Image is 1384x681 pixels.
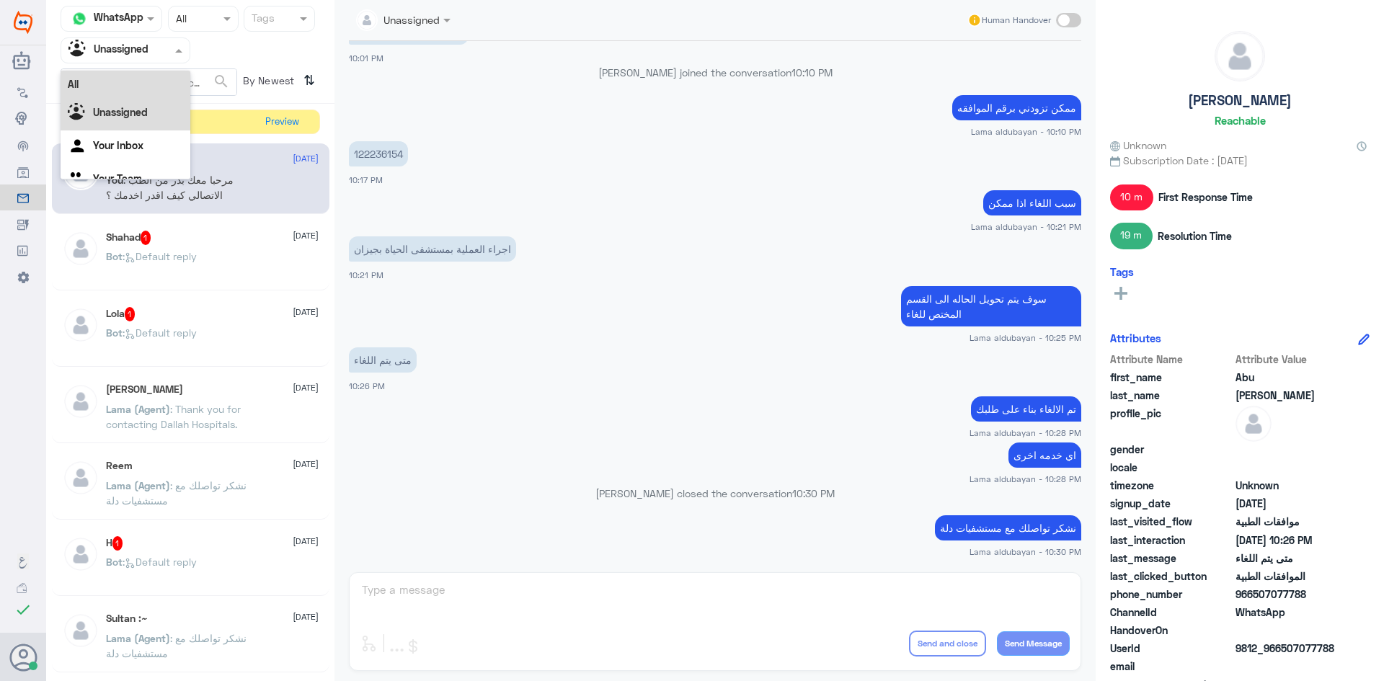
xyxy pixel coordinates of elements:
span: [DATE] [293,152,319,165]
span: الموافقات الطبية [1236,569,1340,584]
span: Human Handover [982,14,1051,27]
span: null [1236,442,1340,457]
span: [DATE] [293,381,319,394]
span: Lama (Agent) [106,479,170,491]
span: last_message [1110,551,1233,566]
img: Widebot Logo [14,11,32,34]
span: Resolution Time [1158,228,1232,244]
span: [DATE] [293,535,319,548]
span: 966507077788 [1236,587,1340,602]
span: gender [1110,442,1233,457]
span: null [1236,659,1340,674]
h5: H [106,536,123,551]
span: Attribute Name [1110,352,1233,367]
i: check [14,601,32,618]
p: 14/9/2025, 10:17 PM [349,141,408,166]
span: Lama aldubayan - 10:21 PM [971,221,1081,233]
span: By Newest [237,68,298,97]
span: [DATE] [293,610,319,623]
span: 1 [112,536,123,551]
span: 10:10 PM [791,66,833,79]
span: 19 m [1110,223,1153,249]
span: profile_pic [1110,406,1233,439]
span: UserId [1110,641,1233,656]
button: Preview [259,110,305,134]
p: 14/9/2025, 10:10 PM [952,95,1081,120]
span: : Default reply [123,250,197,262]
h5: Mohammed Khaleel [106,383,183,396]
span: last_name [1110,388,1233,403]
span: email [1110,659,1233,674]
span: : Default reply [123,556,197,568]
span: Lama aldubayan - 10:30 PM [970,546,1081,558]
img: defaultAdmin.png [63,536,99,572]
span: متى يتم اللغاء [1236,551,1340,566]
span: : مرحبا معك بدر من الطب الاتصالي كيف اقدر اخدمك ؟ [106,174,234,201]
span: 10:17 PM [349,175,383,184]
span: Subscription Date : [DATE] [1110,153,1370,168]
span: Lama aldubayan - 10:25 PM [970,331,1081,344]
span: Lama (Agent) [106,632,170,644]
span: 10 m [1110,184,1153,210]
span: 10:21 PM [349,270,383,280]
span: last_clicked_button [1110,569,1233,584]
span: HandoverOn [1110,623,1233,638]
span: 10:26 PM [349,381,385,391]
span: Unknown [1236,478,1340,493]
b: Your Team [93,172,142,184]
img: whatsapp.png [68,8,90,30]
span: 1 [141,231,151,245]
span: 1 [125,307,136,321]
h5: Reem [106,460,133,472]
span: Bot [106,250,123,262]
span: search [213,73,230,90]
span: signup_date [1110,496,1233,511]
button: search [213,70,230,94]
span: Bot [106,326,123,339]
span: Yazan [1236,388,1340,403]
span: [DATE] [293,458,319,471]
p: 14/9/2025, 10:21 PM [349,236,516,262]
p: 14/9/2025, 10:26 PM [349,347,417,373]
h5: Shahad [106,231,151,245]
img: defaultAdmin.png [63,383,99,419]
img: defaultAdmin.png [63,307,99,343]
p: [PERSON_NAME] joined the conversation [349,65,1081,80]
img: defaultAdmin.png [63,613,99,649]
span: last_interaction [1110,533,1233,548]
span: 2 [1236,605,1340,620]
span: Abu [1236,370,1340,385]
img: defaultAdmin.png [63,460,99,496]
span: 2025-09-14T19:00:09.719Z [1236,496,1340,511]
span: Lama aldubayan - 10:28 PM [970,427,1081,439]
span: Lama (Agent) [106,403,170,415]
h6: Attributes [1110,331,1161,344]
span: Lama aldubayan - 10:28 PM [970,473,1081,485]
span: : Default reply [123,326,197,339]
span: You [106,174,123,186]
img: yourTeam.svg [68,169,89,191]
b: Unassigned [93,106,148,118]
span: 9812_966507077788 [1236,641,1340,656]
button: Avatar [9,644,37,671]
img: defaultAdmin.png [1236,406,1272,442]
img: yourInbox.svg [68,136,89,158]
img: Unassigned.svg [68,40,90,61]
span: ChannelId [1110,605,1233,620]
h6: Reachable [1215,114,1266,127]
h5: Lola [106,307,136,321]
span: Unknown [1110,138,1166,153]
span: : نشكر تواصلك مع مستشفيات دلة [106,632,247,659]
img: defaultAdmin.png [1215,32,1264,81]
img: Unassigned.svg [68,103,89,125]
span: Lama aldubayan - 10:10 PM [971,125,1081,138]
p: 14/9/2025, 10:28 PM [1008,442,1081,468]
b: Your Inbox [93,139,143,151]
span: : نشكر تواصلك مع مستشفيات دلة [106,479,247,507]
p: 14/9/2025, 10:30 PM [935,515,1081,540]
span: null [1236,623,1340,638]
span: phone_number [1110,587,1233,602]
p: 14/9/2025, 10:28 PM [971,396,1081,422]
span: : Thank you for contacting Dallah Hospitals. [106,403,241,430]
span: last_visited_flow [1110,514,1233,529]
